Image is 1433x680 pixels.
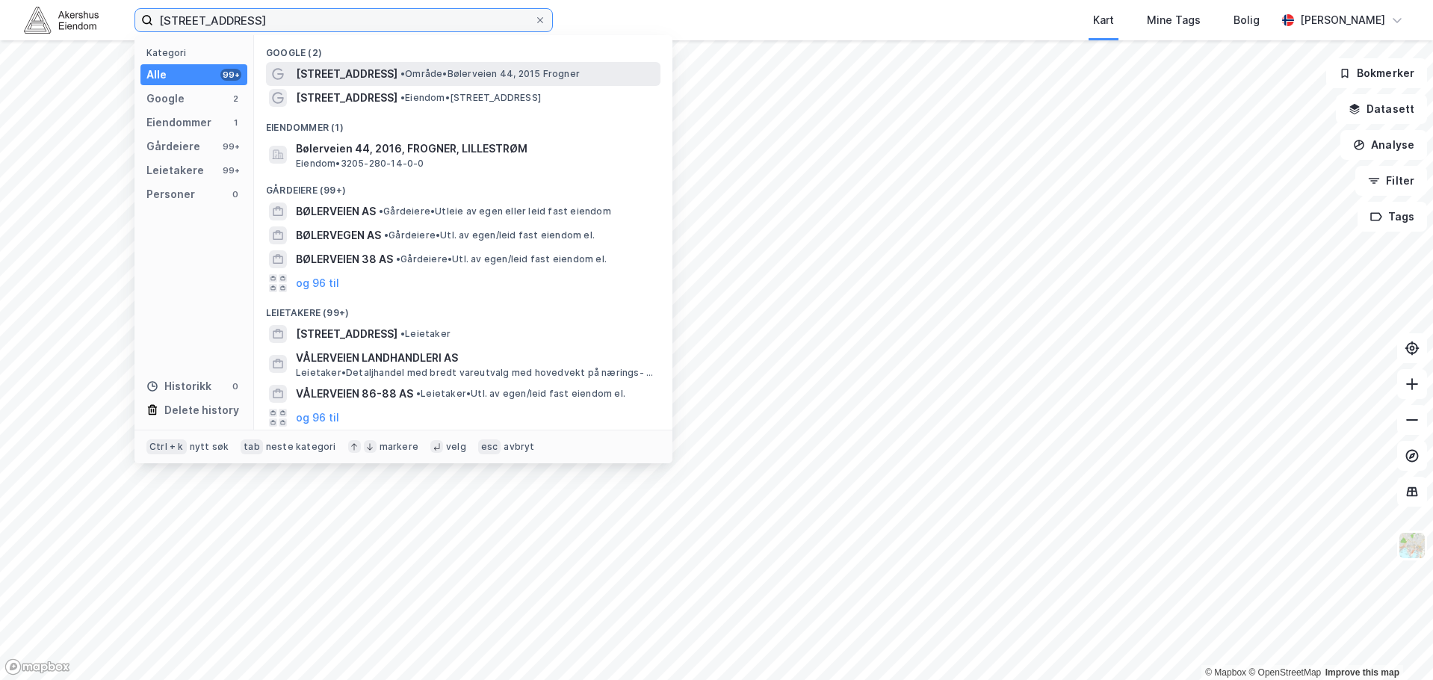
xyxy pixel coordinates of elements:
[1234,11,1260,29] div: Bolig
[400,328,405,339] span: •
[254,173,672,200] div: Gårdeiere (99+)
[396,253,400,265] span: •
[384,229,389,241] span: •
[220,164,241,176] div: 99+
[296,226,381,244] span: BØLERVEGEN AS
[446,441,466,453] div: velg
[1355,166,1427,196] button: Filter
[146,377,211,395] div: Historikk
[296,158,424,170] span: Eiendom • 3205-280-14-0-0
[1248,667,1321,678] a: OpenStreetMap
[1205,667,1246,678] a: Mapbox
[146,47,247,58] div: Kategori
[254,35,672,62] div: Google (2)
[296,349,654,367] span: VÅLERVEIEN LANDHANDLERI AS
[229,117,241,129] div: 1
[1147,11,1201,29] div: Mine Tags
[254,295,672,322] div: Leietakere (99+)
[416,388,421,399] span: •
[4,658,70,676] a: Mapbox homepage
[1093,11,1114,29] div: Kart
[296,140,654,158] span: Bølerveien 44, 2016, FROGNER, LILLESTRØM
[396,253,607,265] span: Gårdeiere • Utl. av egen/leid fast eiendom el.
[146,161,204,179] div: Leietakere
[416,388,625,400] span: Leietaker • Utl. av egen/leid fast eiendom el.
[220,69,241,81] div: 99+
[146,90,185,108] div: Google
[296,203,376,220] span: BØLERVEIEN AS
[400,92,405,103] span: •
[1398,531,1426,560] img: Z
[241,439,263,454] div: tab
[220,140,241,152] div: 99+
[1340,130,1427,160] button: Analyse
[384,229,595,241] span: Gårdeiere • Utl. av egen/leid fast eiendom el.
[1325,667,1399,678] a: Improve this map
[504,441,534,453] div: avbryt
[1336,94,1427,124] button: Datasett
[380,441,418,453] div: markere
[296,325,397,343] span: [STREET_ADDRESS]
[400,68,580,80] span: Område • Bølerveien 44, 2015 Frogner
[24,7,99,33] img: akershus-eiendom-logo.9091f326c980b4bce74ccdd9f866810c.svg
[146,185,195,203] div: Personer
[296,250,393,268] span: BØLERVEIEN 38 AS
[296,65,397,83] span: [STREET_ADDRESS]
[1358,202,1427,232] button: Tags
[190,441,229,453] div: nytt søk
[478,439,501,454] div: esc
[266,441,336,453] div: neste kategori
[146,66,167,84] div: Alle
[296,385,413,403] span: VÅLERVEIEN 86-88 AS
[400,68,405,79] span: •
[400,92,541,104] span: Eiendom • [STREET_ADDRESS]
[1326,58,1427,88] button: Bokmerker
[1358,608,1433,680] iframe: Chat Widget
[164,401,239,419] div: Delete history
[229,188,241,200] div: 0
[146,137,200,155] div: Gårdeiere
[296,367,657,379] span: Leietaker • Detaljhandel med bredt vareutvalg med hovedvekt på nærings- og nytelsesmidler
[153,9,534,31] input: Søk på adresse, matrikkel, gårdeiere, leietakere eller personer
[379,205,611,217] span: Gårdeiere • Utleie av egen eller leid fast eiendom
[254,110,672,137] div: Eiendommer (1)
[400,328,451,340] span: Leietaker
[296,409,339,427] button: og 96 til
[146,439,187,454] div: Ctrl + k
[229,380,241,392] div: 0
[296,274,339,292] button: og 96 til
[1300,11,1385,29] div: [PERSON_NAME]
[379,205,383,217] span: •
[146,114,211,132] div: Eiendommer
[229,93,241,105] div: 2
[296,89,397,107] span: [STREET_ADDRESS]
